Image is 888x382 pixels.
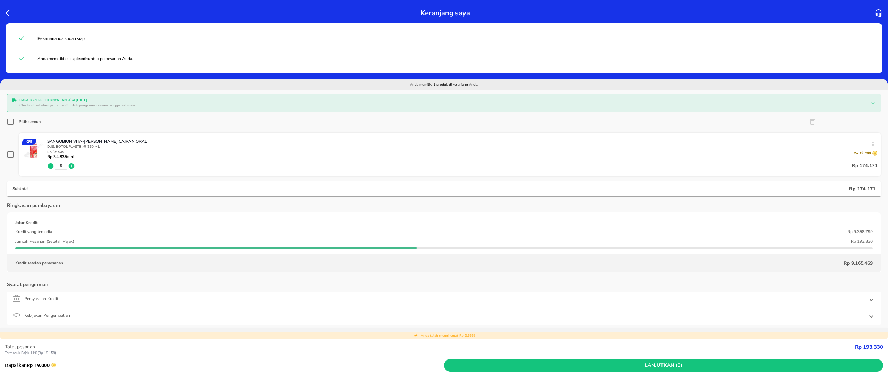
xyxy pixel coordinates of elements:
[24,296,58,302] p: Persyaratan Kredit
[19,103,866,108] p: Checkout sebelum jam cut-off untuk pengiriman sesuai tanggal estimasi
[47,154,76,159] p: Rp 34.835 /unit
[19,98,866,103] p: Dapatkan produknya tanggal
[15,238,74,244] p: Jumlah Pesanan (Setelah Pajak)
[7,292,881,308] div: Persyaratan Kredit
[5,343,855,350] p: Total pesanan
[420,7,470,19] p: Keranjang saya
[47,139,872,144] p: SANGOBION VITA-[PERSON_NAME] CAIRAN ORAL
[24,312,70,319] p: Kebijakan Pengembalian
[76,98,87,103] b: [DATE]
[5,350,855,356] p: Termasuk Pajak 11% ( Rp 19.159 )
[844,260,873,267] p: Rp 9.165.469
[852,162,878,170] p: Rp 174.171
[27,362,50,368] strong: Rp 19.000
[15,219,38,226] p: Jalur Kredit
[414,333,418,338] img: total discount
[444,359,883,372] button: Lanjutkan (5)
[12,186,849,191] p: Subtotal
[47,144,878,149] p: DUS, BOTOL PLASTIK @ 250 ML
[7,202,60,209] p: Ringkasan pembayaran
[47,150,76,154] p: Rp 35.545
[9,96,879,110] div: Dapatkan produknya tanggal[DATE]Checkout sebelum jam cut-off untuk pengiriman sesuai tanggal esti...
[447,361,880,370] span: Lanjutkan (5)
[37,36,54,41] strong: Pesanan
[15,228,52,235] p: Kredit yang tersedia
[19,119,41,124] div: Pilih semua
[853,151,871,156] p: Rp 19.000
[60,164,62,168] button: 5
[5,362,444,369] p: Dapatkan
[37,36,85,41] span: anda sudah siap
[7,281,48,288] p: Syarat pengiriman
[7,308,881,325] div: Kebijakan Pengembalian
[855,344,883,350] strong: Rp 193.330
[77,56,88,61] strong: kredit
[37,56,133,61] span: Anda memiliki cukup untuk pemesanan Anda.
[849,185,876,192] p: Rp 174.171
[15,260,63,266] p: Kredit setelah pemesanan
[847,228,873,235] p: Rp 9.358.799
[22,139,36,145] div: - 2 %
[851,238,873,244] p: Rp 193.330
[22,139,45,162] img: SANGOBION VITA-TONIK Merck CAIRAN ORAL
